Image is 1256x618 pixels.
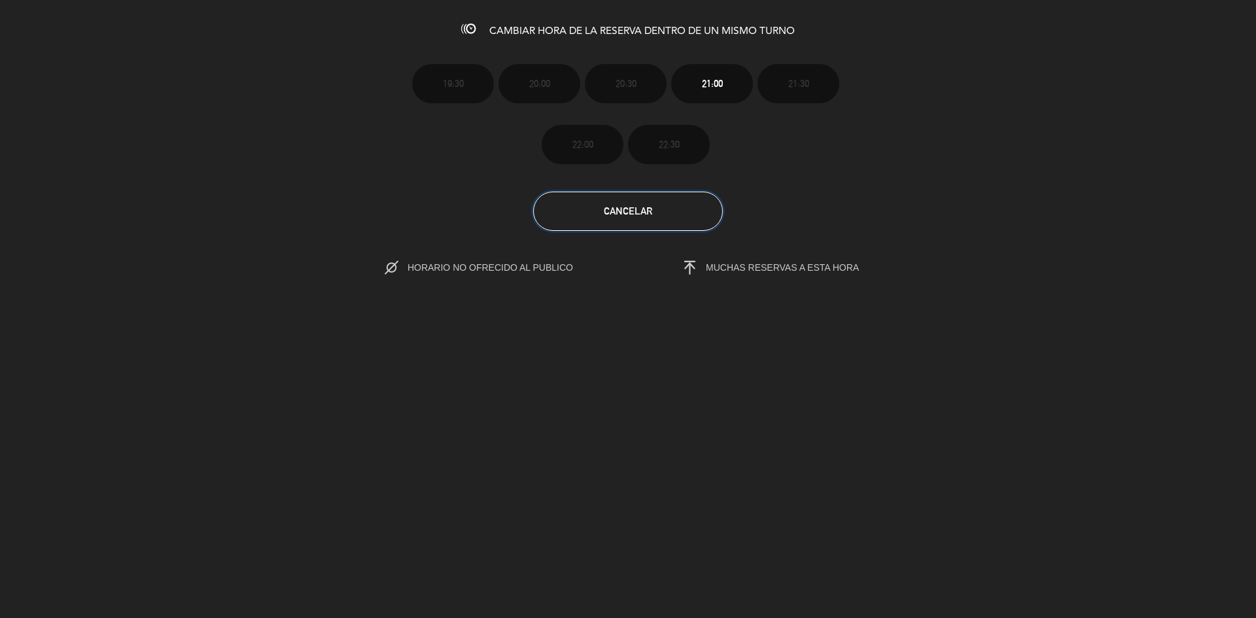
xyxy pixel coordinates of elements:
span: 22:00 [572,137,593,152]
button: 22:00 [542,125,623,164]
span: Cancelar [604,205,652,216]
span: MUCHAS RESERVAS A ESTA HORA [706,262,859,273]
span: CAMBIAR HORA DE LA RESERVA DENTRO DE UN MISMO TURNO [489,26,795,37]
button: 20:30 [585,64,667,103]
span: 20:30 [616,76,637,91]
span: 20:00 [529,76,550,91]
span: 19:30 [443,76,464,91]
span: 21:00 [702,76,723,91]
button: 19:30 [412,64,494,103]
span: 21:30 [788,76,809,91]
button: 21:30 [758,64,839,103]
button: Cancelar [533,192,723,231]
button: 20:00 [498,64,580,103]
button: 22:30 [628,125,710,164]
button: 21:00 [671,64,753,103]
span: 22:30 [659,137,680,152]
span: HORARIO NO OFRECIDO AL PUBLICO [408,262,601,273]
